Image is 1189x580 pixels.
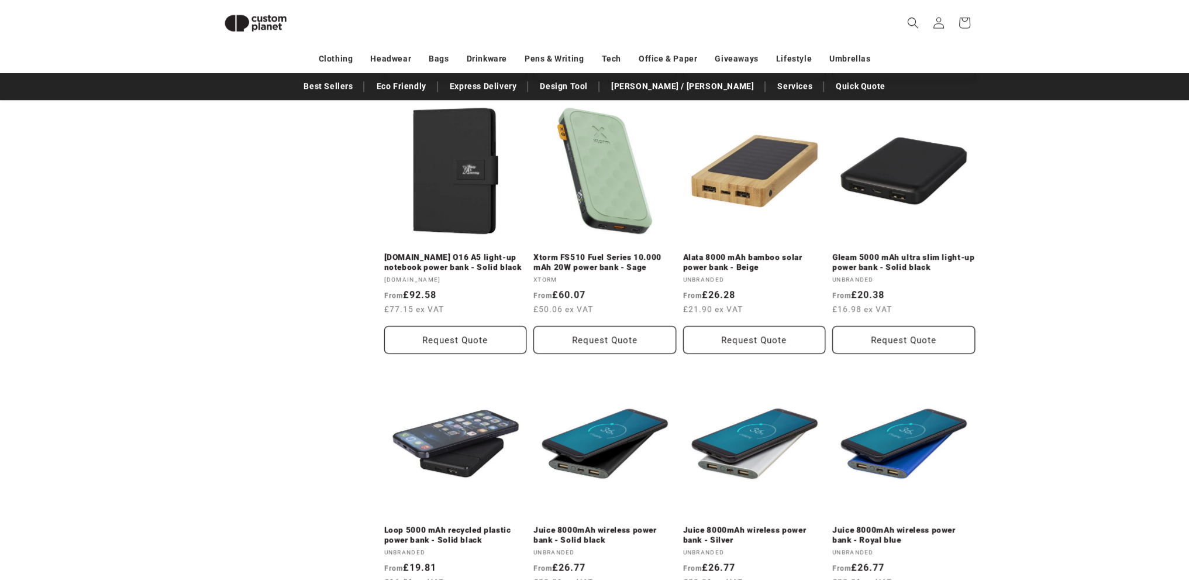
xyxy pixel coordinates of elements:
a: Juice 8000mAh wireless power bank - Royal blue [832,525,975,545]
summary: Search [900,10,926,36]
img: Custom Planet [215,5,297,42]
button: Request Quote [832,326,975,354]
a: Gleam 5000 mAh ultra slim light-up power bank - Solid black [832,252,975,273]
a: [DOMAIN_NAME] O16 A5 light-up notebook power bank - Solid black [384,252,527,273]
a: Giveaways [715,49,758,69]
a: Bags [429,49,449,69]
iframe: Chat Widget [994,454,1189,580]
a: Clothing [319,49,353,69]
a: Juice 8000mAh wireless power bank - Solid black [533,525,676,545]
a: Quick Quote [830,76,891,97]
button: Request Quote [384,326,527,354]
a: Office & Paper [639,49,697,69]
a: Drinkware [467,49,507,69]
a: Headwear [370,49,411,69]
a: [PERSON_NAME] / [PERSON_NAME] [605,76,760,97]
a: Tech [601,49,621,69]
a: Alata 8000 mAh bamboo solar power bank - Beige [683,252,826,273]
a: Best Sellers [298,76,359,97]
a: Lifestyle [776,49,812,69]
a: Services [771,76,818,97]
a: Umbrellas [829,49,870,69]
a: Pens & Writing [525,49,584,69]
button: Request Quote [533,326,676,354]
a: Express Delivery [444,76,523,97]
a: Eco Friendly [370,76,432,97]
a: Xtorm FS510 Fuel Series 10.000 mAh 20W power bank - Sage [533,252,676,273]
button: Request Quote [683,326,826,354]
a: Juice 8000mAh wireless power bank - Silver [683,525,826,545]
a: Loop 5000 mAh recycled plastic power bank - Solid black [384,525,527,545]
a: Design Tool [534,76,594,97]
